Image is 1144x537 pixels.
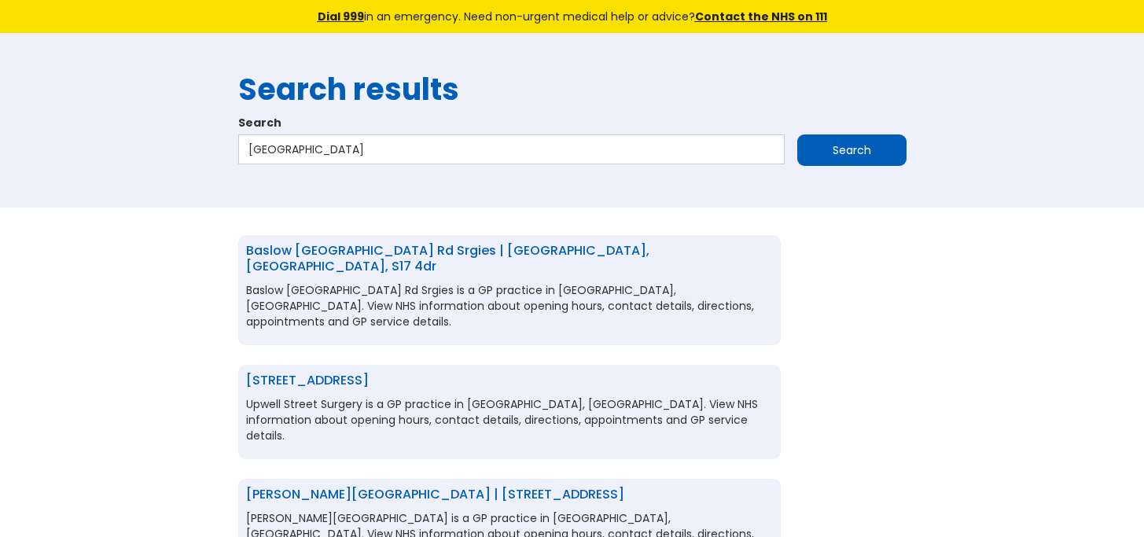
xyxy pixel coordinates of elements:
div: in an emergency. Need non-urgent medical help or advice? [211,8,934,25]
a: Dial 999 [318,9,364,24]
a: [PERSON_NAME][GEOGRAPHIC_DATA] | [STREET_ADDRESS] [246,485,624,503]
p: Upwell Street Surgery is a GP practice in [GEOGRAPHIC_DATA], [GEOGRAPHIC_DATA]. View NHS informat... [246,396,773,443]
a: Contact the NHS on 111 [695,9,827,24]
p: Baslow [GEOGRAPHIC_DATA] Rd Srgies is a GP practice in [GEOGRAPHIC_DATA], [GEOGRAPHIC_DATA]. View... [246,282,773,329]
a: [STREET_ADDRESS] [246,371,369,389]
input: Search [797,134,907,166]
a: Baslow [GEOGRAPHIC_DATA] Rd Srgies | [GEOGRAPHIC_DATA], [GEOGRAPHIC_DATA], s17 4dr [246,241,649,275]
h1: Search results [238,72,907,107]
label: Search [238,115,907,131]
input: Search… [238,134,785,164]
